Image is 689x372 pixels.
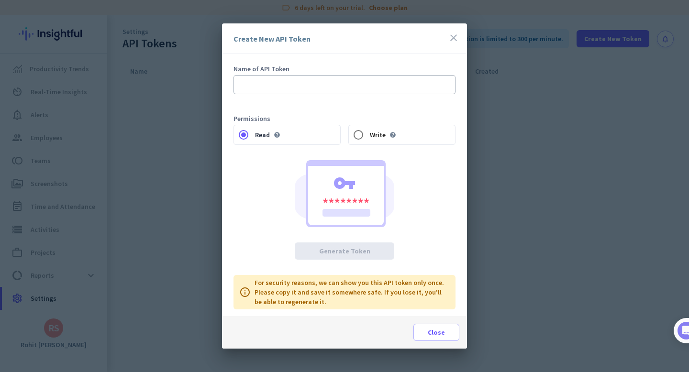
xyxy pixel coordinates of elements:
[233,125,456,145] mat-radio-group: Select an option
[233,115,456,122] label: Permissions
[255,131,270,138] span: Read
[319,246,370,256] span: Generate Token
[389,131,396,138] i: help
[370,131,386,138] span: Write
[255,278,450,306] p: For security reasons, we can show you this API token only once. Please copy it and save it somewh...
[233,66,456,72] div: Name of API Token
[295,242,394,260] button: Generate Token
[233,35,311,43] div: Create New API Token
[295,160,394,227] img: token generate
[274,131,280,138] i: help
[413,324,459,341] button: Close
[239,286,251,298] i: info
[428,328,445,337] span: Close
[448,32,459,44] i: close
